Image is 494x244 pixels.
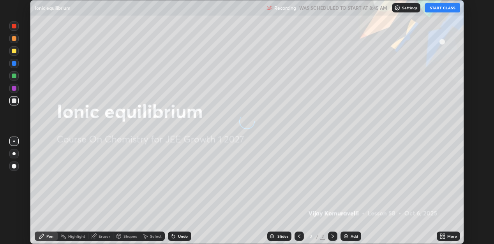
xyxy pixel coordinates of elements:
[46,234,53,238] div: Pen
[150,234,162,238] div: Select
[316,234,319,239] div: /
[178,234,188,238] div: Undo
[68,234,85,238] div: Highlight
[307,234,315,239] div: 2
[343,233,349,239] img: add-slide-button
[447,234,457,238] div: More
[320,233,325,240] div: 2
[99,234,110,238] div: Eraser
[277,234,288,238] div: Slides
[394,5,400,11] img: class-settings-icons
[351,234,358,238] div: Add
[402,6,417,10] p: Settings
[35,5,71,11] p: Ionic equilibrium
[266,5,273,11] img: recording.375f2c34.svg
[425,3,460,12] button: START CLASS
[299,4,387,11] h5: WAS SCHEDULED TO START AT 8:45 AM
[274,5,296,11] p: Recording
[123,234,137,238] div: Shapes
